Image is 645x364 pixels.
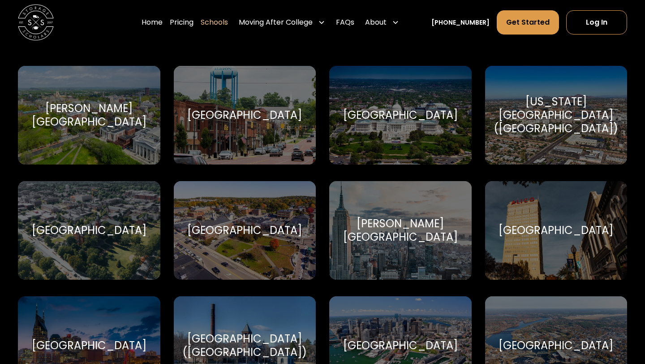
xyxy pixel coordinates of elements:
div: [GEOGRAPHIC_DATA] ([GEOGRAPHIC_DATA]) [182,332,307,359]
div: [GEOGRAPHIC_DATA] [187,108,302,122]
div: [GEOGRAPHIC_DATA] [499,224,613,237]
a: Go to selected school [485,181,628,280]
div: [GEOGRAPHIC_DATA] [32,339,146,352]
div: [GEOGRAPHIC_DATA] [32,224,146,237]
a: Go to selected school [174,66,316,165]
a: Go to selected school [18,181,160,280]
div: About [361,10,403,35]
div: [US_STATE][GEOGRAPHIC_DATA] ([GEOGRAPHIC_DATA]) [494,95,618,135]
div: Moving After College [239,17,313,28]
a: [PHONE_NUMBER] [431,18,490,27]
a: Go to selected school [485,66,628,165]
div: Moving After College [235,10,329,35]
div: [GEOGRAPHIC_DATA] [499,339,613,352]
div: About [365,17,387,28]
div: [PERSON_NAME][GEOGRAPHIC_DATA] [340,217,461,244]
a: Get Started [497,10,559,35]
a: FAQs [336,10,354,35]
a: Go to selected school [174,181,316,280]
a: Log In [566,10,627,35]
a: Go to selected school [18,66,160,165]
a: Schools [201,10,228,35]
div: [GEOGRAPHIC_DATA] [343,339,458,352]
a: Home [142,10,163,35]
a: Go to selected school [329,181,472,280]
div: [PERSON_NAME][GEOGRAPHIC_DATA] [29,102,150,129]
img: Storage Scholars main logo [18,4,54,40]
a: home [18,4,54,40]
div: [GEOGRAPHIC_DATA] [343,108,458,122]
a: Go to selected school [329,66,472,165]
a: Pricing [170,10,193,35]
div: [GEOGRAPHIC_DATA] [187,224,302,237]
